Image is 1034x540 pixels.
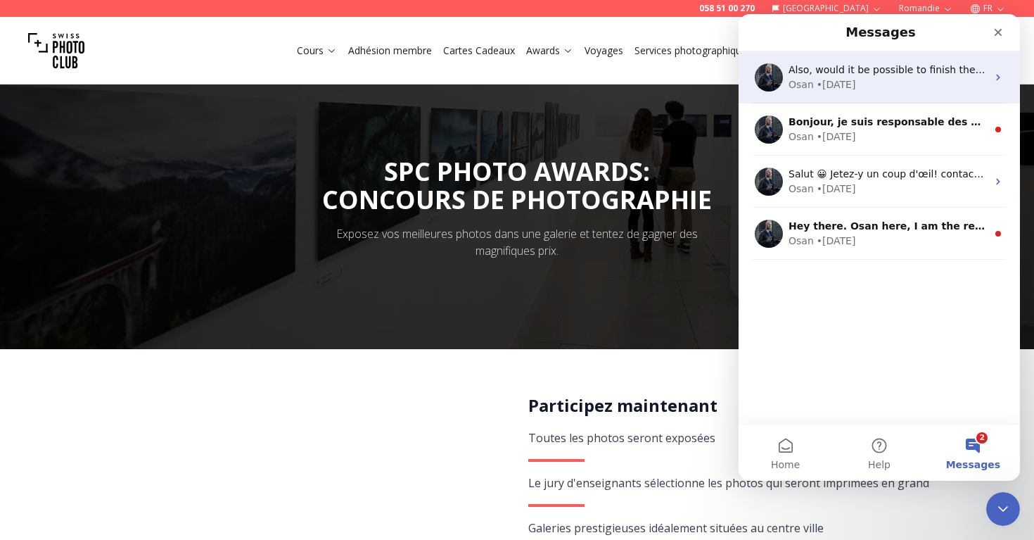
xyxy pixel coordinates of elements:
[443,44,515,58] a: Cartes Cadeaux
[16,153,44,182] img: Profile image for Osan
[343,41,438,61] button: Adhésion membre
[94,410,187,467] button: Help
[78,63,117,78] div: • [DATE]
[78,115,117,130] div: • [DATE]
[50,50,459,61] span: Also, would it be possible to finish the whole course before the [DATE] ? Thank you
[528,394,940,417] h2: Participez maintenant
[32,446,61,456] span: Home
[50,168,75,182] div: Osan
[348,44,432,58] a: Adhésion membre
[579,41,629,61] button: Voyages
[16,206,44,234] img: Profile image for Osan
[50,115,75,130] div: Osan
[629,41,771,61] button: Services photographiques
[521,41,579,61] button: Awards
[438,41,521,61] button: Cartes Cadeaux
[634,44,765,58] a: Services photographiques
[528,430,715,446] span: Toutes les photos seront exposées
[297,44,337,58] a: Cours
[78,168,117,182] div: • [DATE]
[739,14,1020,481] iframe: Intercom live chat
[291,41,343,61] button: Cours
[50,154,404,165] span: Salut 😀 Jetez-y un coup d'œil! contactez-nous pour plus d'informations.
[528,475,929,491] span: Le jury d'enseignants sélectionne les photos qui seront imprimées en grand
[188,410,281,467] button: Messages
[322,154,712,214] span: SPC PHOTO AWARDS:
[699,3,755,14] a: 058 51 00 270
[326,225,708,259] div: Exposez vos meilleures photos dans une galerie et tentez de gagner des magnifiques prix.
[78,220,117,234] div: • [DATE]
[526,44,573,58] a: Awards
[50,220,75,234] div: Osan
[129,446,152,456] span: Help
[986,492,1020,526] iframe: Intercom live chat
[585,44,623,58] a: Voyages
[208,446,262,456] span: Messages
[50,63,75,78] div: Osan
[28,23,84,79] img: Swiss photo club
[16,101,44,130] img: Profile image for Osan
[528,520,824,536] span: Galeries prestigieuses idéalement situées au centre ville
[322,186,712,214] div: CONCOURS DE PHOTOGRAPHIE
